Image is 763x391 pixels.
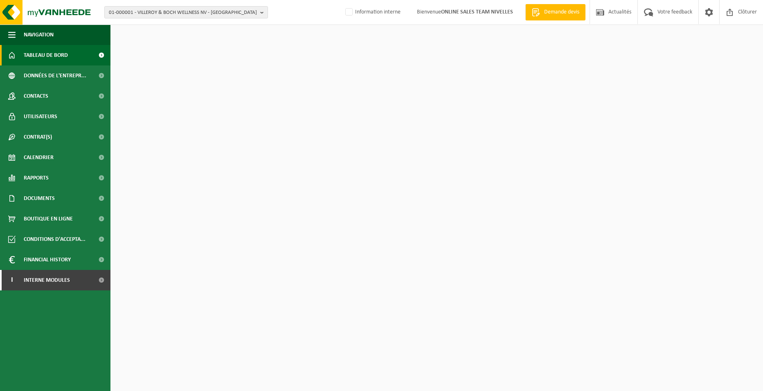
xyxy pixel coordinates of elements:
[24,25,54,45] span: Navigation
[24,249,71,270] span: Financial History
[24,65,86,86] span: Données de l'entrepr...
[8,270,16,290] span: I
[24,168,49,188] span: Rapports
[24,209,73,229] span: Boutique en ligne
[344,6,401,18] label: Information interne
[542,8,581,16] span: Demande devis
[24,45,68,65] span: Tableau de bord
[24,127,52,147] span: Contrat(s)
[24,229,86,249] span: Conditions d'accepta...
[24,86,48,106] span: Contacts
[104,6,268,18] button: 01-000001 - VILLEROY & BOCH WELLNESS NV - [GEOGRAPHIC_DATA]
[441,9,513,15] strong: ONLINE SALES TEAM NIVELLES
[24,270,70,290] span: Interne modules
[109,7,257,19] span: 01-000001 - VILLEROY & BOCH WELLNESS NV - [GEOGRAPHIC_DATA]
[24,188,55,209] span: Documents
[24,147,54,168] span: Calendrier
[24,106,57,127] span: Utilisateurs
[525,4,585,20] a: Demande devis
